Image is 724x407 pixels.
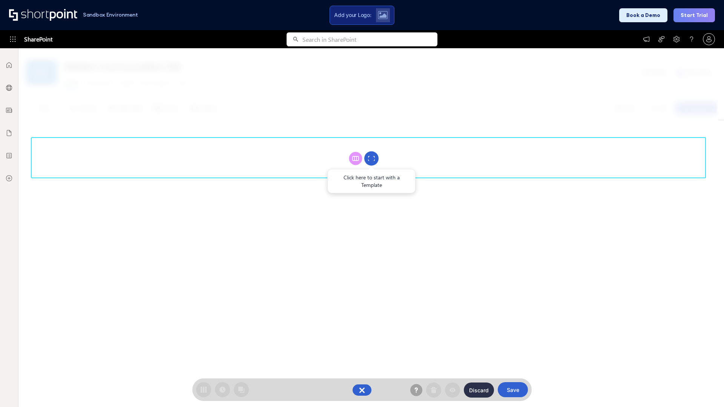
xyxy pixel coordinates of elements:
[24,30,52,48] span: SharePoint
[302,32,437,46] input: Search in SharePoint
[498,382,528,397] button: Save
[378,11,388,19] img: Upload logo
[686,371,724,407] iframe: Chat Widget
[673,8,715,22] button: Start Trial
[619,8,667,22] button: Book a Demo
[83,13,138,17] h1: Sandbox Environment
[464,383,494,398] button: Discard
[334,12,371,18] span: Add your Logo:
